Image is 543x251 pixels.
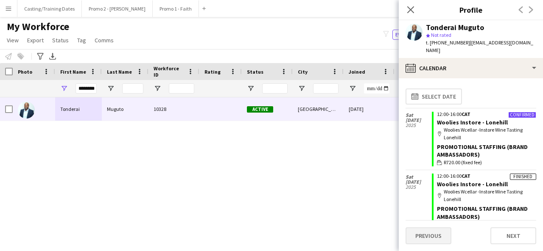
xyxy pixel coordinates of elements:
div: Calendar [399,58,543,78]
span: Status [247,69,263,75]
img: Tonderai Muguto [18,102,35,119]
input: Last Name Filter Input [122,83,143,94]
button: Promo 2 - [PERSON_NAME] [82,0,153,17]
h3: Profile [399,4,543,15]
span: R720.00 (fixed fee) [444,159,482,166]
span: Joined [349,69,365,75]
span: CAT [462,173,470,179]
input: Status Filter Input [262,83,288,94]
button: Everyone11,038 [392,30,437,40]
span: 2025 [406,123,432,128]
a: Comms [91,35,117,46]
span: t. [PHONE_NUMBER] [426,39,470,46]
button: Promo 1 - Faith [153,0,199,17]
div: Confirmed [508,112,536,118]
div: Woolies Wcellar -Instore Wine Tasting Lonehill [437,188,536,203]
span: First Name [60,69,86,75]
input: City Filter Input [313,83,339,94]
button: Open Filter Menu [349,85,356,92]
input: Workforce ID Filter Input [169,83,194,94]
a: Status [49,35,72,46]
button: Casting/Training Dates [17,0,82,17]
span: My Workforce [7,20,69,33]
div: Tonderai Muguto [426,24,484,31]
span: View [7,36,19,44]
div: Promotional Staffing (Brand Ambassadors) [437,143,536,158]
a: Tag [74,35,90,46]
span: Not rated [431,32,451,38]
span: | [EMAIL_ADDRESS][DOMAIN_NAME] [426,39,533,53]
span: Active [247,106,273,113]
a: View [3,35,22,46]
div: 12:00-16:00 [437,174,536,179]
button: Open Filter Menu [298,85,305,92]
span: [DATE] [406,118,432,123]
span: Rating [204,69,221,75]
button: Open Filter Menu [154,85,161,92]
button: Open Filter Menu [247,85,255,92]
div: Woolies Wcellar -Instore Wine Tasting Lonehill [437,126,536,141]
button: Select date [406,88,462,105]
div: [DATE] [344,97,395,121]
a: Woolies Instore - Lonehill [437,180,508,188]
div: 10328 [148,97,199,121]
span: Tag [77,36,86,44]
button: Open Filter Menu [107,85,115,92]
div: Muguto [102,97,148,121]
span: 2025 [406,185,432,190]
button: Next [490,227,536,244]
span: [DATE] [406,179,432,185]
input: Joined Filter Input [364,83,389,94]
div: 12:00-16:00 [437,112,536,117]
button: Open Filter Menu [60,85,68,92]
span: Workforce ID [154,65,184,78]
a: Export [24,35,47,46]
span: City [298,69,308,75]
input: First Name Filter Input [76,83,97,94]
span: Status [52,36,69,44]
span: Sat [406,174,432,179]
div: 14 days [395,97,445,121]
a: Woolies Instore - Lonehill [437,119,508,126]
app-action-btn: Advanced filters [35,51,45,61]
div: Tonderai [55,97,102,121]
span: CAT [462,111,470,117]
div: Finished [510,174,536,180]
span: Last Name [107,69,132,75]
span: Comms [95,36,114,44]
app-action-btn: Export XLSX [48,51,58,61]
span: Photo [18,69,32,75]
span: Export [27,36,44,44]
div: [GEOGRAPHIC_DATA] [293,97,344,121]
button: Previous [406,227,451,244]
div: Promotional Staffing (Brand Ambassadors) [437,205,536,220]
span: Sat [406,113,432,118]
